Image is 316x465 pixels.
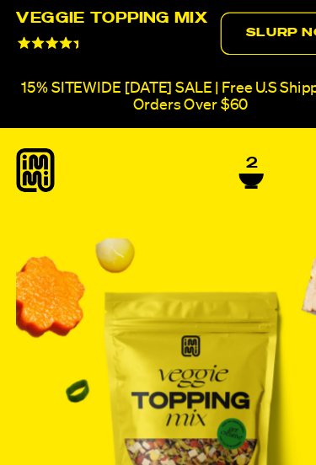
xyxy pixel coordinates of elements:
span: 2 [204,128,213,143]
p: 15% SITEWIDE [DATE] SALE | Free U.S Shipping on Orders Over $60 [13,66,303,95]
div: Veggie Topping Mix [13,10,172,21]
a: 2 [198,128,219,157]
a: Slurp Now [183,10,303,45]
span: 406 Reviews [78,31,136,41]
